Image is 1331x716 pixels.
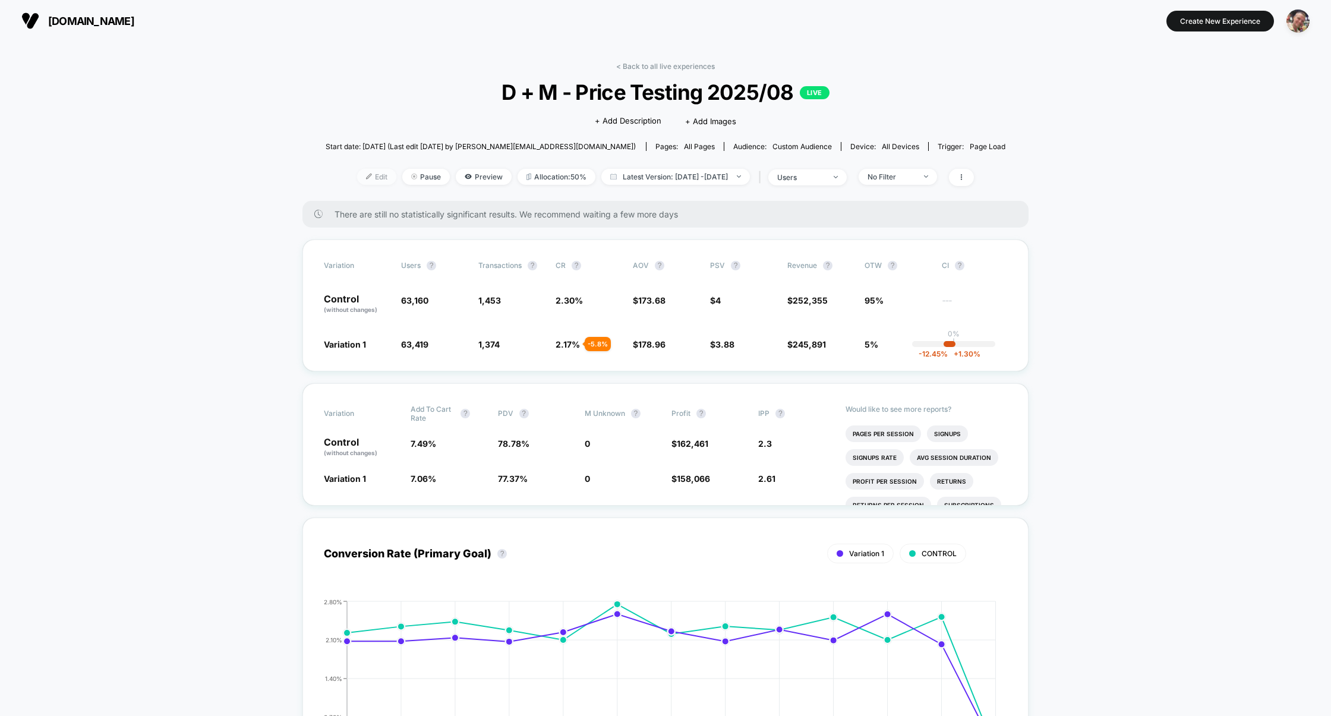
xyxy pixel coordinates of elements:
button: Create New Experience [1166,11,1274,31]
span: Revenue [787,261,817,270]
span: Variation [324,405,389,422]
span: 0 [585,439,590,449]
span: 1,453 [478,295,501,305]
div: No Filter [868,172,915,181]
span: 1.30 % [948,349,980,358]
li: Profit Per Session [846,473,924,490]
span: 95% [865,295,884,305]
span: Allocation: 50% [518,169,595,185]
span: all devices [882,142,919,151]
button: ? [655,261,664,270]
button: ? [823,261,832,270]
button: ? [572,261,581,270]
span: 162,461 [677,439,708,449]
span: $ [671,474,710,484]
span: + Add Description [595,115,661,127]
span: 2.61 [758,474,775,484]
span: (without changes) [324,306,377,313]
img: end [411,174,417,179]
span: 1,374 [478,339,500,349]
img: end [834,176,838,178]
li: Pages Per Session [846,425,921,442]
span: Device: [841,142,928,151]
span: [DOMAIN_NAME] [48,15,134,27]
span: all pages [684,142,715,151]
img: rebalance [526,174,531,180]
span: M Unknown [585,409,625,418]
span: D + M - Price Testing 2025/08 [359,80,972,105]
p: | [952,338,955,347]
span: AOV [633,261,649,270]
span: Start date: [DATE] (Last edit [DATE] by [PERSON_NAME][EMAIL_ADDRESS][DOMAIN_NAME]) [326,142,636,151]
span: 178.96 [638,339,666,349]
span: | [756,169,768,186]
li: Signups [927,425,968,442]
button: ? [461,409,470,418]
span: Variation [324,261,389,270]
span: 7.06 % [411,474,436,484]
span: $ [710,339,734,349]
span: + [954,349,958,358]
div: Trigger: [938,142,1005,151]
tspan: 2.80% [324,598,342,605]
span: IPP [758,409,769,418]
div: Pages: [655,142,715,151]
button: ? [775,409,785,418]
span: 77.37 % [498,474,528,484]
span: There are still no statistically significant results. We recommend waiting a few more days [335,209,1005,219]
span: 78.78 % [498,439,529,449]
span: Variation 1 [324,339,366,349]
p: Control [324,437,399,458]
tspan: 2.10% [326,636,342,643]
span: $ [633,339,666,349]
span: CONTROL [922,549,957,558]
span: 0 [585,474,590,484]
span: $ [710,295,721,305]
img: ppic [1286,10,1310,33]
p: LIVE [800,86,829,99]
img: end [737,175,741,178]
span: CI [942,261,1007,270]
span: PSV [710,261,725,270]
button: ppic [1283,9,1313,33]
span: Profit [671,409,690,418]
img: Visually logo [21,12,39,30]
li: Subscriptions [937,497,1001,513]
span: Page Load [970,142,1005,151]
button: ? [528,261,537,270]
span: users [401,261,421,270]
li: Returns [930,473,973,490]
span: 2.3 [758,439,772,449]
span: CR [556,261,566,270]
button: ? [731,261,740,270]
button: ? [888,261,897,270]
span: Add To Cart Rate [411,405,455,422]
div: Audience: [733,142,832,151]
span: PDV [498,409,513,418]
span: 3.88 [715,339,734,349]
span: 252,355 [793,295,828,305]
span: $ [633,295,666,305]
a: < Back to all live experiences [616,62,715,71]
button: ? [631,409,641,418]
span: Latest Version: [DATE] - [DATE] [601,169,750,185]
button: ? [427,261,436,270]
span: 63,160 [401,295,428,305]
button: [DOMAIN_NAME] [18,11,138,30]
button: ? [955,261,964,270]
span: Variation 1 [324,474,366,484]
span: 4 [715,295,721,305]
span: Preview [456,169,512,185]
span: $ [787,295,828,305]
img: edit [366,174,372,179]
button: ? [519,409,529,418]
span: 2.17 % [556,339,580,349]
span: 158,066 [677,474,710,484]
div: users [777,173,825,182]
button: ? [497,549,507,559]
img: end [924,175,928,178]
span: + Add Images [685,116,736,126]
span: 7.49 % [411,439,436,449]
span: -12.45 % [919,349,948,358]
button: ? [696,409,706,418]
